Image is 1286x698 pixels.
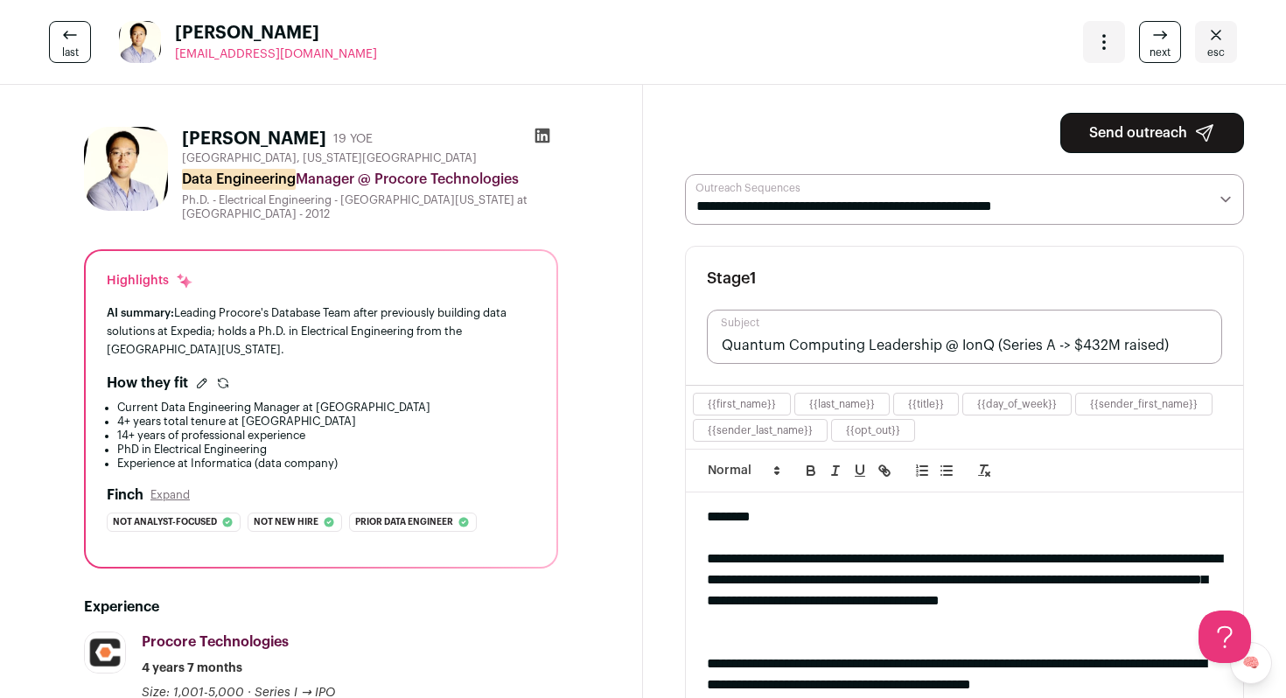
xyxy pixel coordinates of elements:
h1: [PERSON_NAME] [182,127,326,151]
input: Subject [707,310,1222,364]
div: Manager @ Procore Technologies [182,169,558,190]
h2: Finch [107,485,143,506]
span: [GEOGRAPHIC_DATA], [US_STATE][GEOGRAPHIC_DATA] [182,151,477,165]
div: 19 YOE [333,130,373,148]
img: 422d72e546bd08eca3188b2095fa866cc7b1d2c73dec5300f4d795dc2de78c1d.jpg [85,632,125,673]
iframe: Help Scout Beacon - Open [1199,611,1251,663]
h3: Stage [707,268,757,289]
img: 7e54e8416747011a6489dbc6ca23ad59d53bac981255c57330aad52f260e1cd2.jpg [84,127,168,211]
button: Open dropdown [1083,21,1125,63]
span: Procore Technologies [142,635,289,649]
h2: Experience [84,597,558,618]
span: [EMAIL_ADDRESS][DOMAIN_NAME] [175,48,377,60]
span: last [62,45,79,59]
span: AI summary: [107,307,174,318]
button: {{last_name}} [809,397,875,411]
span: esc [1207,45,1225,59]
button: {{day_of_week}} [977,397,1057,411]
div: Ph.D. - Electrical Engineering - [GEOGRAPHIC_DATA][US_STATE] at [GEOGRAPHIC_DATA] - 2012 [182,193,558,221]
a: next [1139,21,1181,63]
span: Not analyst-focused [113,513,217,531]
li: 4+ years total tenure at [GEOGRAPHIC_DATA] [117,415,535,429]
div: Leading Procore's Database Team after previously building data solutions at Expedia; holds a Ph.D... [107,304,535,359]
span: next [1150,45,1171,59]
a: last [49,21,91,63]
a: [EMAIL_ADDRESS][DOMAIN_NAME] [175,45,377,63]
button: {{sender_first_name}} [1090,397,1198,411]
li: PhD in Electrical Engineering [117,443,535,457]
button: {{title}} [908,397,944,411]
mark: Data Engineering [182,169,296,190]
button: {{first_name}} [708,397,776,411]
span: Not new hire [254,513,318,531]
a: Close [1195,21,1237,63]
button: {{opt_out}} [846,423,900,437]
button: {{sender_last_name}} [708,423,813,437]
button: Send outreach [1060,113,1244,153]
li: Experience at Informatica (data company) [117,457,535,471]
span: 1 [750,270,757,286]
div: Highlights [107,272,193,290]
h2: How they fit [107,373,188,394]
span: 4 years 7 months [142,660,242,677]
button: Expand [150,488,190,502]
span: Prior data engineer [355,513,453,531]
li: Current Data Engineering Manager at [GEOGRAPHIC_DATA] [117,401,535,415]
img: 7e54e8416747011a6489dbc6ca23ad59d53bac981255c57330aad52f260e1cd2.jpg [119,21,161,63]
li: 14+ years of professional experience [117,429,535,443]
span: [PERSON_NAME] [175,21,377,45]
a: 🧠 [1230,642,1272,684]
